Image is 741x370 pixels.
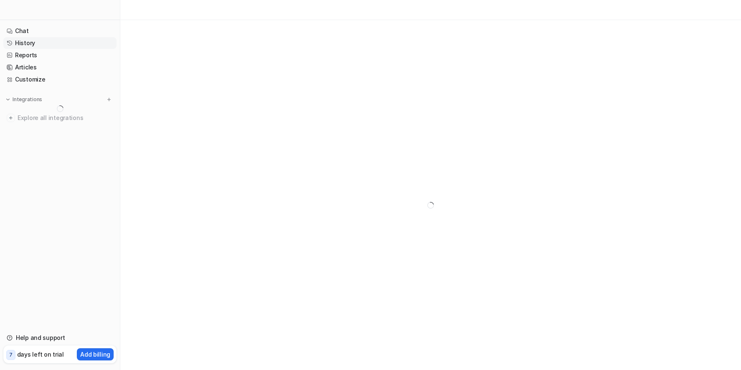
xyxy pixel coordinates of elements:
img: expand menu [5,97,11,102]
a: Reports [3,49,117,61]
a: Explore all integrations [3,112,117,124]
a: Articles [3,61,117,73]
p: Integrations [13,96,42,103]
button: Add billing [77,348,114,360]
p: days left on trial [17,350,64,359]
a: Chat [3,25,117,37]
button: Integrations [3,95,45,104]
img: explore all integrations [7,114,15,122]
a: Help and support [3,332,117,344]
a: History [3,37,117,49]
p: Add billing [80,350,110,359]
a: Customize [3,74,117,85]
img: menu_add.svg [106,97,112,102]
span: Explore all integrations [18,111,113,125]
p: 7 [9,351,13,359]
